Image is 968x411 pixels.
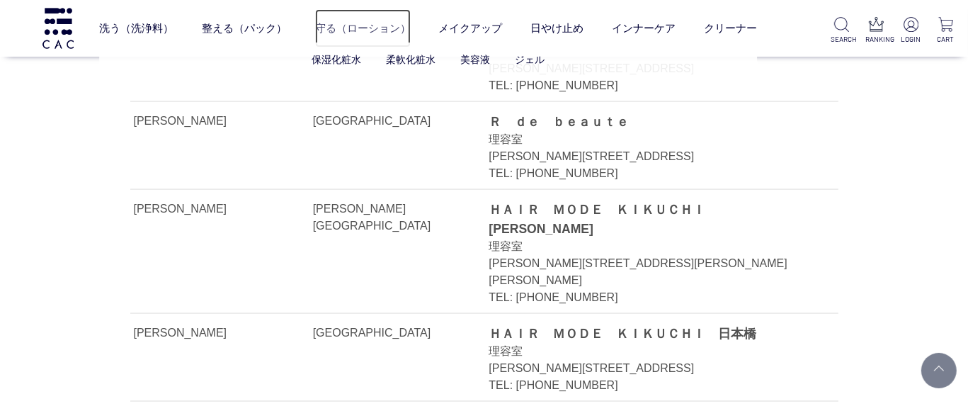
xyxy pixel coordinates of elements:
[831,34,853,45] p: SEARCH
[612,9,676,47] a: インナーケア
[40,8,76,48] img: logo
[531,9,584,47] a: 日やけ止め
[489,289,806,306] div: TEL: [PHONE_NUMBER]
[489,238,806,255] div: 理容室
[313,113,472,130] div: [GEOGRAPHIC_DATA]
[99,9,173,47] a: 洗う（洗浄料）
[935,17,957,45] a: CART
[489,148,806,165] div: [PERSON_NAME][STREET_ADDRESS]
[134,201,310,218] div: [PERSON_NAME]
[900,17,922,45] a: LOGIN
[386,54,435,65] a: 柔軟化粧水
[865,17,887,45] a: RANKING
[865,34,887,45] p: RANKING
[134,113,310,130] div: [PERSON_NAME]
[489,360,806,377] div: [PERSON_NAME][STREET_ADDRESS]
[439,9,503,47] a: メイクアップ
[312,54,361,65] a: 保湿化粧水
[313,201,472,235] div: [PERSON_NAME][GEOGRAPHIC_DATA]
[489,165,806,182] div: TEL: [PHONE_NUMBER]
[489,325,806,343] div: ＨＡＩＲ ＭＯＤＥ ＫＩＫＵＣＨＩ 日本橋
[704,9,757,47] a: クリーナー
[202,9,287,47] a: 整える（パック）
[489,113,806,131] div: Ｒ ｄｅ ｂｅａｕｔｅ
[489,255,806,289] div: [PERSON_NAME][STREET_ADDRESS][PERSON_NAME][PERSON_NAME]
[460,54,490,65] a: 美容液
[831,17,853,45] a: SEARCH
[489,343,806,360] div: 理容室
[489,77,806,94] div: TEL: [PHONE_NUMBER]
[935,34,957,45] p: CART
[134,325,310,342] div: [PERSON_NAME]
[313,325,472,342] div: [GEOGRAPHIC_DATA]
[489,201,806,238] div: ＨＡＩＲ ＭＯＤＥ ＫＩＫＵＣＨＩ [PERSON_NAME]
[489,131,806,148] div: 理容室
[315,9,411,47] a: 守る（ローション）
[489,377,806,394] div: TEL: [PHONE_NUMBER]
[900,34,922,45] p: LOGIN
[515,54,545,65] a: ジェル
